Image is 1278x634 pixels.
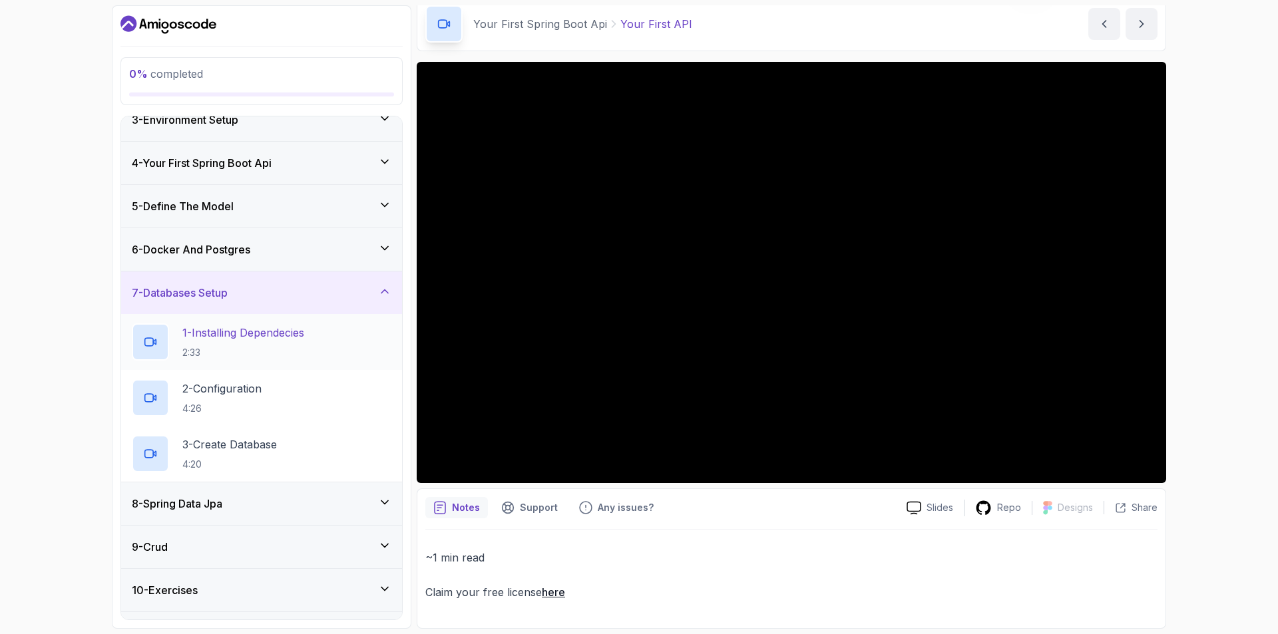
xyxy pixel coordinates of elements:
p: Slides [927,501,953,514]
h3: 7 - Databases Setup [132,285,228,301]
h3: 6 - Docker And Postgres [132,241,250,257]
button: 3-Environment Setup [121,98,402,141]
h3: 10 - Exercises [132,582,198,598]
p: Repo [997,501,1021,514]
a: here [542,585,565,599]
h3: 8 - Spring Data Jpa [132,496,222,512]
p: Notes [452,501,480,514]
p: 2:33 [182,346,304,359]
button: previous content [1088,8,1120,40]
p: Any issues? [598,501,654,514]
button: notes button [425,497,488,518]
p: 3 - Create Database [182,436,277,452]
p: ~1 min read [425,548,1158,567]
h3: 5 - Define The Model [132,198,234,214]
p: Share [1132,501,1158,514]
button: 6-Docker And Postgres [121,228,402,271]
button: Share [1104,501,1158,514]
button: next content [1126,8,1158,40]
a: Slides [896,501,964,515]
button: 7-Databases Setup [121,271,402,314]
p: Your First API [620,16,692,32]
a: Dashboard [120,14,216,35]
span: 0 % [129,67,148,80]
h3: 3 - Environment Setup [132,112,238,128]
button: 8-Spring Data Jpa [121,482,402,525]
p: 4:26 [182,402,262,415]
button: 9-Crud [121,526,402,568]
p: Designs [1058,501,1093,514]
p: Support [520,501,558,514]
p: Claim your free license [425,583,1158,601]
button: Feedback button [571,497,662,518]
button: 5-Define The Model [121,185,402,228]
button: 1-Installing Dependecies2:33 [132,323,391,361]
a: Repo [964,500,1032,516]
p: 2 - Configuration [182,381,262,396]
p: Your First Spring Boot Api [473,16,607,32]
button: 2-Configuration4:26 [132,379,391,416]
button: Support button [493,497,566,518]
h3: 4 - Your First Spring Boot Api [132,155,272,171]
iframe: 1 - Your First API [417,62,1166,483]
p: 4:20 [182,458,277,471]
p: 1 - Installing Dependecies [182,325,304,341]
button: 4-Your First Spring Boot Api [121,142,402,184]
h3: 9 - Crud [132,539,168,555]
span: completed [129,67,203,80]
button: 3-Create Database4:20 [132,435,391,472]
button: 10-Exercises [121,569,402,611]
